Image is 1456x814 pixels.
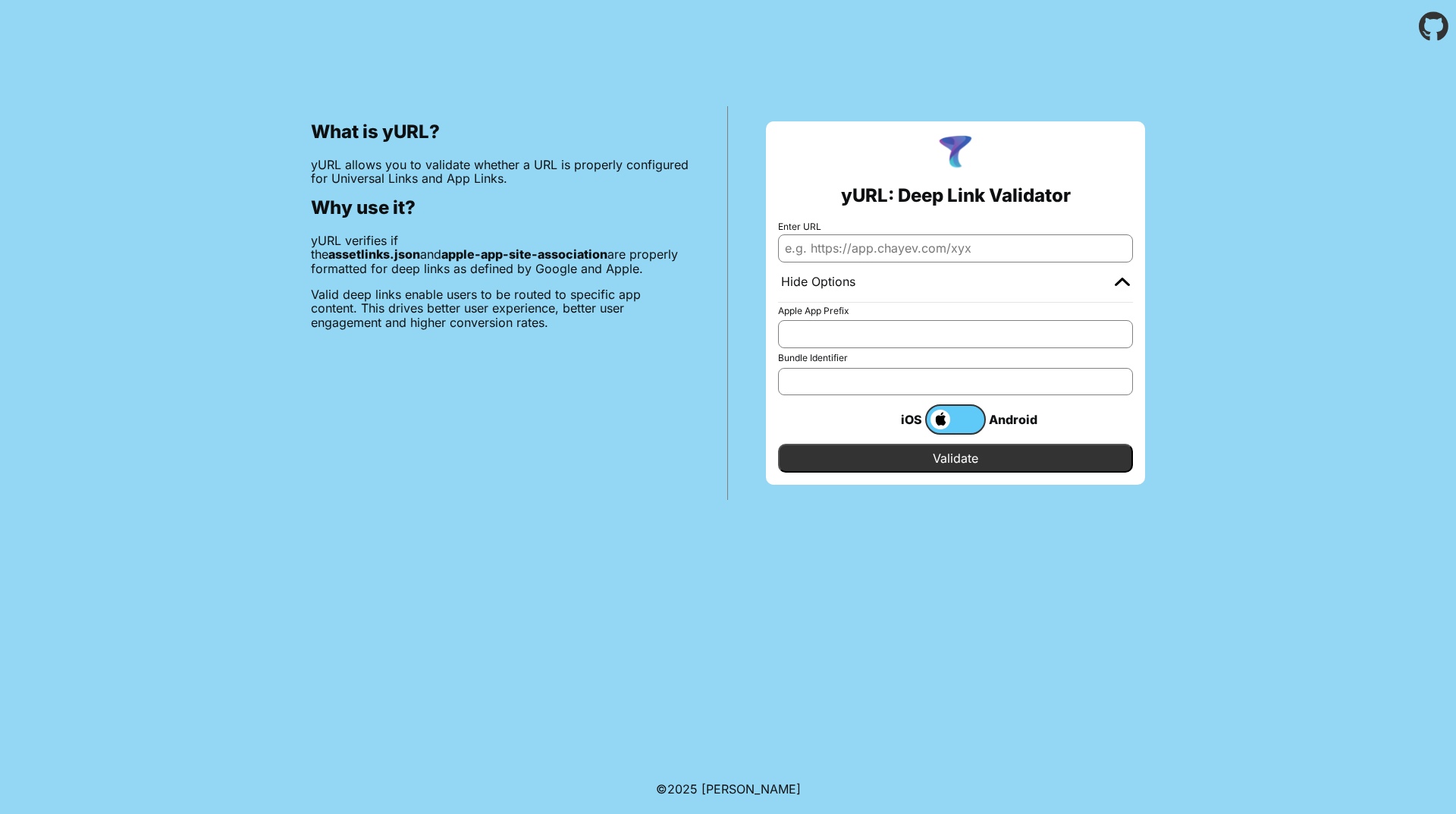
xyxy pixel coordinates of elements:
input: e.g. https://app.chayev.com/xyx [778,234,1133,262]
span: 2025 [667,781,698,797]
h2: Why use it? [311,197,689,218]
label: Bundle Identifier [778,353,1133,363]
b: assetlinks.json [328,247,420,262]
p: Valid deep links enable users to be routed to specific app content. This drives better user exper... [311,288,689,329]
div: Hide Options [781,275,855,290]
p: yURL verifies if the and are properly formatted for deep links as defined by Google and Apple. [311,234,689,275]
img: yURL Logo [936,134,975,173]
b: apple-app-site-association [441,247,607,262]
h2: What is yURL? [311,121,689,143]
div: Android [986,410,1046,429]
footer: © [656,764,801,814]
p: yURL allows you to validate whether a URL is properly configured for Universal Links and App Links. [311,158,689,186]
input: Validate [778,444,1133,473]
img: chevron [1115,277,1130,286]
h2: yURL: Deep Link Validator [841,185,1071,206]
div: iOS [864,410,925,429]
a: Michael Ibragimchayev's Personal Site [701,781,801,797]
label: Apple App Prefix [778,306,1133,316]
label: Enter URL [778,222,1133,232]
